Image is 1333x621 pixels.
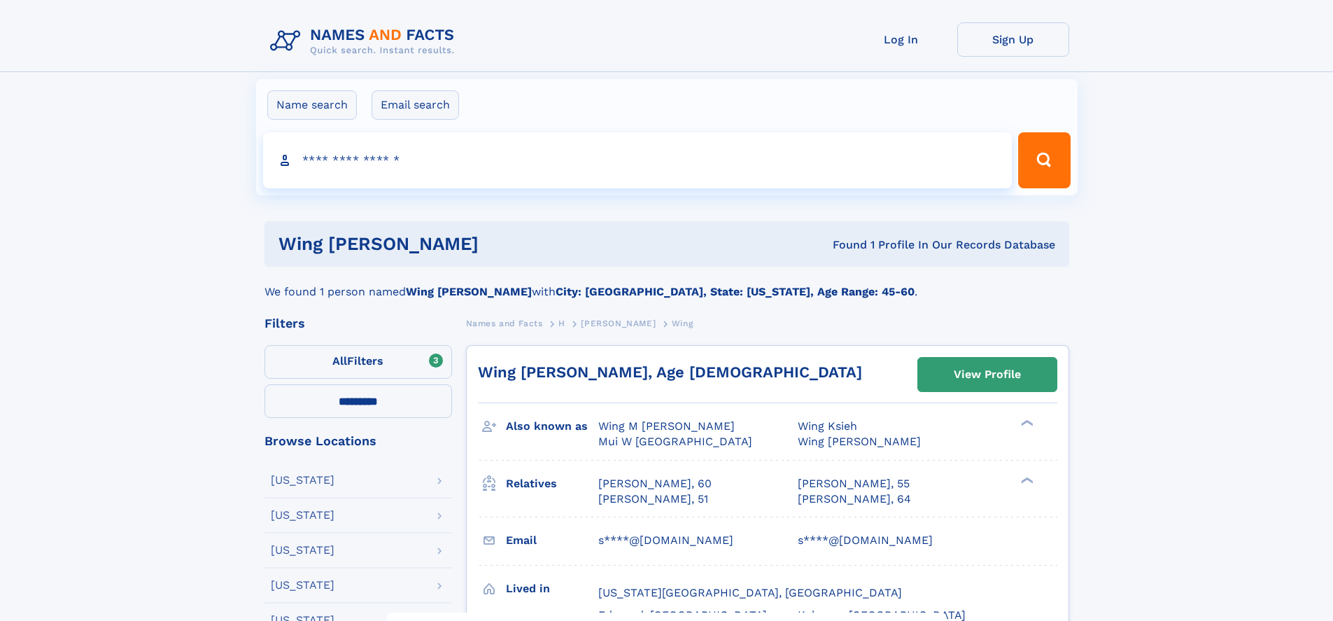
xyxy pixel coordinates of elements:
input: search input [263,132,1013,188]
span: H [558,319,565,328]
a: View Profile [918,358,1057,391]
div: ❯ [1017,419,1034,428]
b: City: [GEOGRAPHIC_DATA], State: [US_STATE], Age Range: 45-60 [556,285,915,298]
span: [US_STATE][GEOGRAPHIC_DATA], [GEOGRAPHIC_DATA] [598,586,902,599]
div: [US_STATE] [271,580,334,591]
h3: Also known as [506,414,598,438]
div: Browse Locations [265,435,452,447]
h1: Wing [PERSON_NAME] [278,235,656,253]
a: [PERSON_NAME], 55 [798,476,910,491]
div: [US_STATE] [271,475,334,486]
b: Wing [PERSON_NAME] [406,285,532,298]
a: [PERSON_NAME], 51 [598,491,708,507]
h3: Relatives [506,472,598,496]
div: [US_STATE] [271,545,334,556]
span: Wing M [PERSON_NAME] [598,419,735,433]
h3: Email [506,529,598,552]
a: [PERSON_NAME], 64 [798,491,911,507]
span: [PERSON_NAME] [581,319,656,328]
div: Found 1 Profile In Our Records Database [656,237,1055,253]
label: Filters [265,345,452,379]
div: We found 1 person named with . [265,267,1069,300]
span: Wing [PERSON_NAME] [798,435,921,448]
a: Log In [845,22,957,57]
img: Logo Names and Facts [265,22,466,60]
a: H [558,314,565,332]
span: Wing Ksieh [798,419,857,433]
div: ❯ [1017,475,1034,484]
a: Sign Up [957,22,1069,57]
a: Names and Facts [466,314,543,332]
label: Email search [372,90,459,120]
h3: Lived in [506,577,598,601]
span: Mui W [GEOGRAPHIC_DATA] [598,435,752,448]
a: [PERSON_NAME], 60 [598,476,712,491]
span: Wing [672,319,693,328]
a: [PERSON_NAME] [581,314,656,332]
button: Search Button [1018,132,1070,188]
div: [US_STATE] [271,510,334,521]
a: Wing [PERSON_NAME], Age [DEMOGRAPHIC_DATA] [478,363,862,381]
label: Name search [267,90,357,120]
div: Filters [265,317,452,330]
div: View Profile [954,358,1021,391]
span: All [332,354,347,368]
